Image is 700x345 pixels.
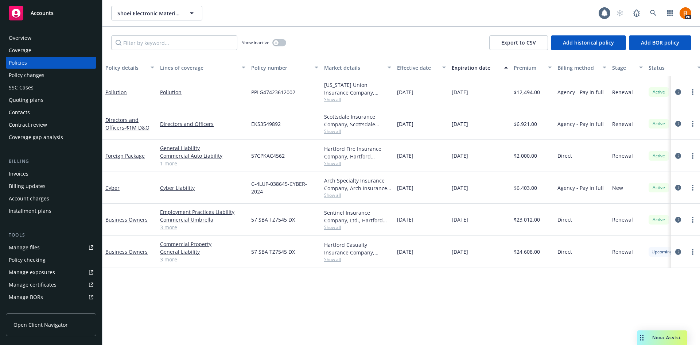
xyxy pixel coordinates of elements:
[105,64,146,72] div: Policy details
[251,152,285,160] span: 57CPKAC4562
[452,152,468,160] span: [DATE]
[251,64,310,72] div: Policy number
[9,45,31,56] div: Coverage
[688,152,697,160] a: more
[557,216,572,223] span: Direct
[324,128,391,134] span: Show all
[324,145,391,160] div: Hartford Fire Insurance Company, Hartford Insurance Group
[514,152,537,160] span: $2,000.00
[688,215,697,224] a: more
[6,205,96,217] a: Installment plans
[514,248,540,256] span: $24,608.00
[6,57,96,69] a: Policies
[6,131,96,143] a: Coverage gap analysis
[242,39,269,46] span: Show inactive
[105,248,148,255] a: Business Owners
[111,6,202,20] button: Shoei Electronic Materials Inc.
[397,120,413,128] span: [DATE]
[13,321,68,329] span: Open Client Navigator
[9,279,57,291] div: Manage certificates
[646,6,661,20] a: Search
[629,35,691,50] button: Add BOR policy
[649,64,693,72] div: Status
[324,96,391,103] span: Show all
[397,184,413,192] span: [DATE]
[449,59,511,76] button: Expiration date
[6,158,96,165] div: Billing
[251,216,295,223] span: 57 SBA TZ7545 DX
[551,35,626,50] button: Add historical policy
[6,119,96,131] a: Contract review
[563,39,614,46] span: Add historical policy
[452,88,468,96] span: [DATE]
[6,180,96,192] a: Billing updates
[663,6,677,20] a: Switch app
[612,248,633,256] span: Renewal
[652,334,681,341] span: Nova Assist
[9,254,46,266] div: Policy checking
[31,10,54,16] span: Accounts
[397,248,413,256] span: [DATE]
[612,184,623,192] span: New
[514,184,537,192] span: $6,403.00
[397,64,438,72] div: Effective date
[612,64,635,72] div: Stage
[514,120,537,128] span: $6,921.00
[6,94,96,106] a: Quoting plans
[688,88,697,96] a: more
[160,120,245,128] a: Directors and Officers
[394,59,449,76] button: Effective date
[160,152,245,160] a: Commercial Auto Liability
[9,193,49,204] div: Account charges
[9,119,47,131] div: Contract review
[6,107,96,118] a: Contacts
[452,216,468,223] span: [DATE]
[674,215,682,224] a: circleInformation
[105,116,149,131] a: Directors and Officers
[609,59,646,76] button: Stage
[557,64,598,72] div: Billing method
[324,160,391,166] span: Show all
[6,242,96,253] a: Manage files
[652,153,666,159] span: Active
[251,248,295,256] span: 57 SBA TZ7545 DX
[6,82,96,93] a: SSC Cases
[9,267,55,278] div: Manage exposures
[514,88,540,96] span: $12,494.00
[160,208,245,216] a: Employment Practices Liability
[160,240,245,248] a: Commercial Property
[324,177,391,192] div: Arch Specialty Insurance Company, Arch Insurance Company, Coalition Insurance Solutions (MGA)
[160,64,237,72] div: Lines of coverage
[9,107,30,118] div: Contacts
[641,39,679,46] span: Add BOR policy
[324,81,391,96] div: [US_STATE] Union Insurance Company, Chubb Group
[674,248,682,256] a: circleInformation
[555,59,609,76] button: Billing method
[9,180,46,192] div: Billing updates
[452,248,468,256] span: [DATE]
[105,152,145,159] a: Foreign Package
[160,184,245,192] a: Cyber Liability
[557,184,604,192] span: Agency - Pay in full
[251,180,318,195] span: C-4LUP-038645-CYBER-2024
[511,59,555,76] button: Premium
[324,113,391,128] div: Scottsdale Insurance Company, Scottsdale Insurance Company (Nationwide), CRC Group
[6,193,96,204] a: Account charges
[501,39,536,46] span: Export to CSV
[674,119,682,128] a: circleInformation
[160,223,245,231] a: 3 more
[612,88,633,96] span: Renewal
[105,89,127,96] a: Pollution
[248,59,321,76] button: Policy number
[9,57,27,69] div: Policies
[157,59,248,76] button: Lines of coverage
[6,32,96,44] a: Overview
[557,88,604,96] span: Agency - Pay in full
[629,6,644,20] a: Report a Bug
[514,216,540,223] span: $23,012.00
[9,304,64,315] div: Summary of insurance
[9,242,40,253] div: Manage files
[397,216,413,223] span: [DATE]
[9,69,44,81] div: Policy changes
[321,59,394,76] button: Market details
